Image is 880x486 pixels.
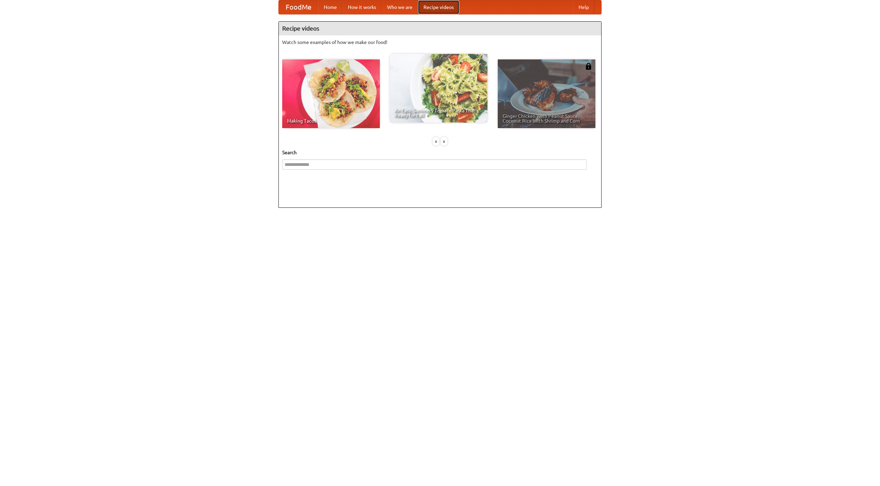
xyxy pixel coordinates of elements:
span: An Easy, Summery Tomato Pasta That's Ready for Fall [395,108,483,118]
div: « [433,137,439,146]
h4: Recipe videos [279,22,601,35]
img: 483408.png [585,63,592,70]
a: How it works [342,0,382,14]
a: FoodMe [279,0,318,14]
a: Who we are [382,0,418,14]
span: Making Tacos [287,118,375,123]
a: Help [573,0,594,14]
h5: Search [282,149,598,156]
a: Recipe videos [418,0,459,14]
a: An Easy, Summery Tomato Pasta That's Ready for Fall [390,54,487,123]
p: Watch some examples of how we make our food! [282,39,598,46]
a: Making Tacos [282,59,380,128]
div: » [441,137,447,146]
a: Home [318,0,342,14]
